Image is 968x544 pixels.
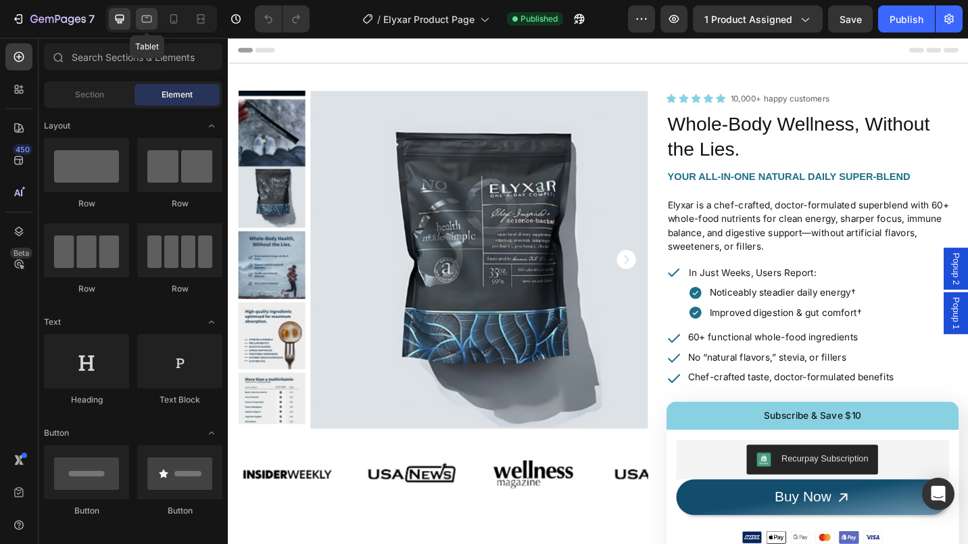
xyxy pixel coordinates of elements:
[568,446,712,478] button: Recurpay Subscription
[890,12,923,26] div: Publish
[377,12,381,26] span: /
[44,120,70,132] span: Layout
[922,478,954,510] div: Open Intercom Messenger
[791,235,804,271] span: Popup 2
[480,80,800,137] h2: Whole-Body Wellness, Without the Lies.
[579,454,595,470] img: CMHlm_3R4YMDEAE=.png
[282,451,388,505] img: gempages_535789032974582835-32c19cdc-7ea8-436d-845d-767a2528851e.svg
[201,311,222,333] span: Toggle open
[828,5,873,32] button: Save
[162,89,193,101] span: Element
[505,250,694,266] p: in just weeks, users report:
[137,505,222,517] div: Button
[75,89,104,101] span: Section
[521,13,558,25] span: Published
[13,144,32,155] div: 450
[504,343,729,359] p: No “natural flavors,” stevia, or fillers
[550,59,659,74] button: <p>10,000+ happy customers</p>
[44,43,222,70] input: Search Sections & Elements
[44,505,129,517] div: Button
[704,12,792,26] span: 1 product assigned
[791,284,804,319] span: Popup 1
[137,283,222,295] div: Row
[491,484,790,522] button: Buy Now
[89,11,95,27] p: 7
[44,427,69,439] span: Button
[44,394,129,406] div: Heading
[481,143,799,162] p: YOUR ALL-IN-ONE NATURAL DAILY SUPER-BLEND
[5,5,101,32] button: 7
[423,230,449,256] button: Carousel Next Arrow
[878,5,935,32] button: Publish
[693,5,823,32] button: 1 product assigned
[10,248,32,258] div: Beta
[201,422,222,444] span: Toggle open
[11,451,118,505] img: gempages_535789032974582835-8557f82f-b713-478a-8115-f5bf655e09ba.png
[840,14,862,25] span: Save
[504,365,729,380] p: Chef-crafted taste, doctor-formulated benefits
[417,451,523,505] img: gempages_535789032974582835-35862968-eb58-4936-babc-4a4aa19c5847.svg
[44,316,61,328] span: Text
[527,271,694,287] p: Noticeably steadier daily energy†
[527,294,694,309] p: Improved digestion & gut comfort†
[201,115,222,137] span: Toggle open
[137,394,222,406] div: Text Block
[44,198,129,210] div: Row
[488,407,792,422] p: subscribe & save $10
[228,38,968,544] iframe: Design area
[383,12,475,26] span: Elyxar Product Page
[550,59,659,74] p: 10,000+ happy customers
[606,454,701,468] div: Recurpay Subscription
[504,321,729,336] p: 60+ functional whole-food ingredients
[598,489,660,517] div: Buy Now
[255,5,310,32] div: Undo/Redo
[147,451,253,505] img: gempages_535789032974582835-35862968-eb58-4936-babc-4a4aa19c5847.svg
[137,198,222,210] div: Row
[481,176,799,237] p: Elyxar is a chef-crafted, doctor-formulated superblend with 60+ whole-food nutrients for clean en...
[44,283,129,295] div: Row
